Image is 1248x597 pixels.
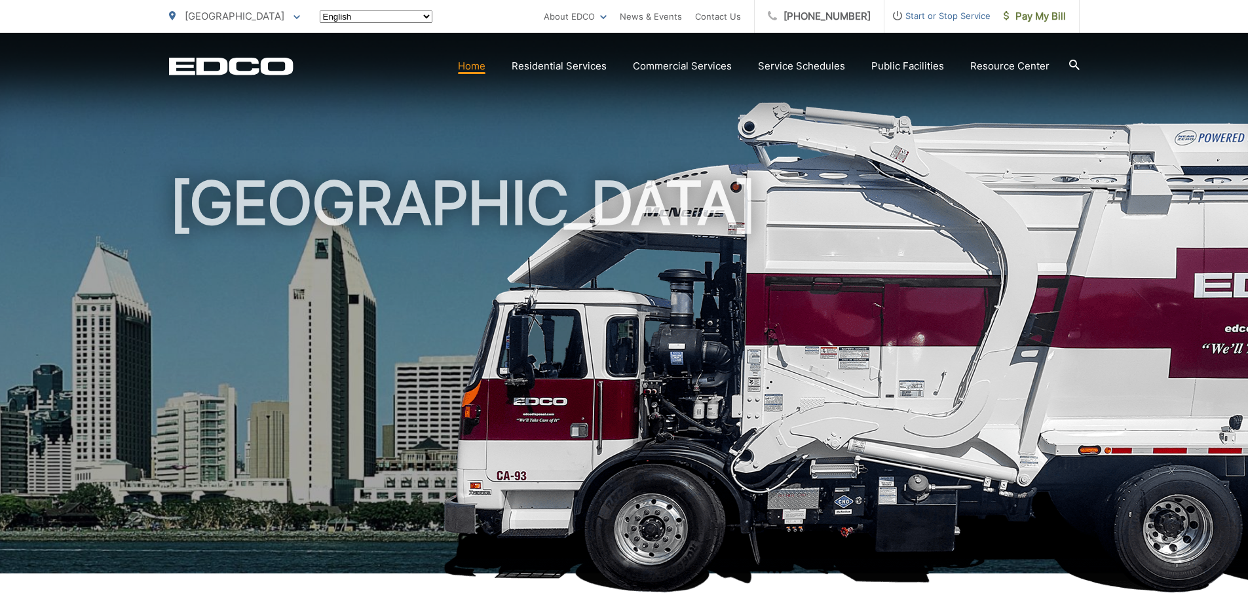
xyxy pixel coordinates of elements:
a: News & Events [620,9,682,24]
a: Service Schedules [758,58,845,74]
h1: [GEOGRAPHIC_DATA] [169,170,1080,585]
select: Select a language [320,10,432,23]
a: Home [458,58,485,74]
span: [GEOGRAPHIC_DATA] [185,10,284,22]
a: EDCD logo. Return to the homepage. [169,57,293,75]
span: Pay My Bill [1004,9,1066,24]
a: About EDCO [544,9,607,24]
a: Residential Services [512,58,607,74]
a: Commercial Services [633,58,732,74]
a: Contact Us [695,9,741,24]
a: Public Facilities [871,58,944,74]
a: Resource Center [970,58,1049,74]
